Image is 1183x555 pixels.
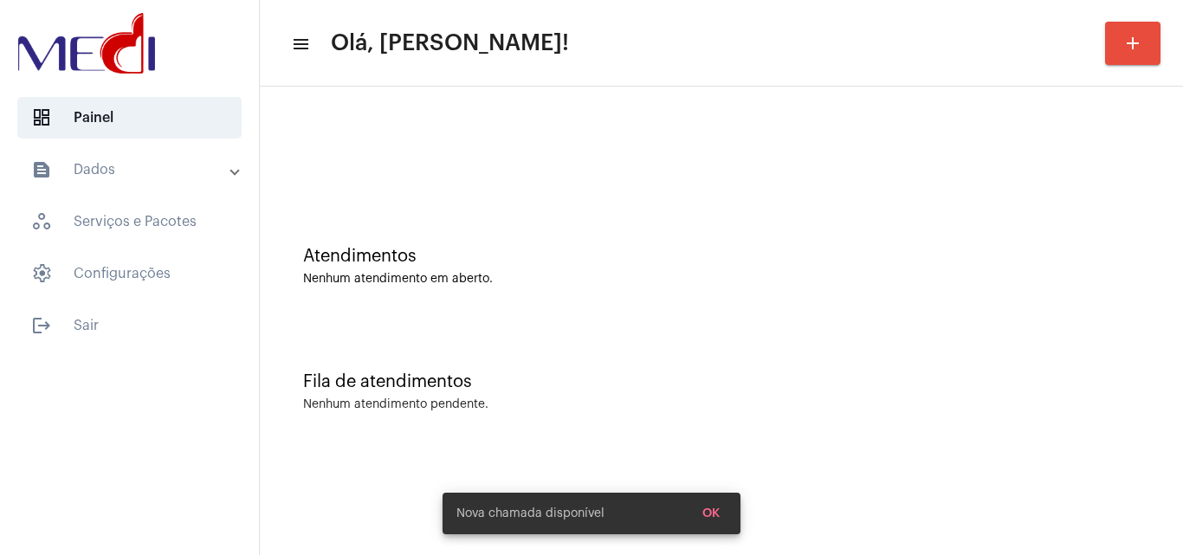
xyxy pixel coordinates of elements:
[14,9,159,78] img: d3a1b5fa-500b-b90f-5a1c-719c20e9830b.png
[702,507,720,520] span: OK
[303,247,1140,266] div: Atendimentos
[1122,33,1143,54] mat-icon: add
[331,29,569,57] span: Olá, [PERSON_NAME]!
[303,398,488,411] div: Nenhum atendimento pendente.
[31,263,52,284] span: sidenav icon
[31,315,52,336] mat-icon: sidenav icon
[31,211,52,232] span: sidenav icon
[17,305,242,346] span: Sair
[31,107,52,128] span: sidenav icon
[10,149,259,190] mat-expansion-panel-header: sidenav iconDados
[456,505,604,522] span: Nova chamada disponível
[291,34,308,55] mat-icon: sidenav icon
[31,159,231,180] mat-panel-title: Dados
[303,372,1140,391] div: Fila de atendimentos
[17,201,242,242] span: Serviços e Pacotes
[17,97,242,139] span: Painel
[688,498,734,529] button: OK
[17,253,242,294] span: Configurações
[303,273,1140,286] div: Nenhum atendimento em aberto.
[31,159,52,180] mat-icon: sidenav icon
